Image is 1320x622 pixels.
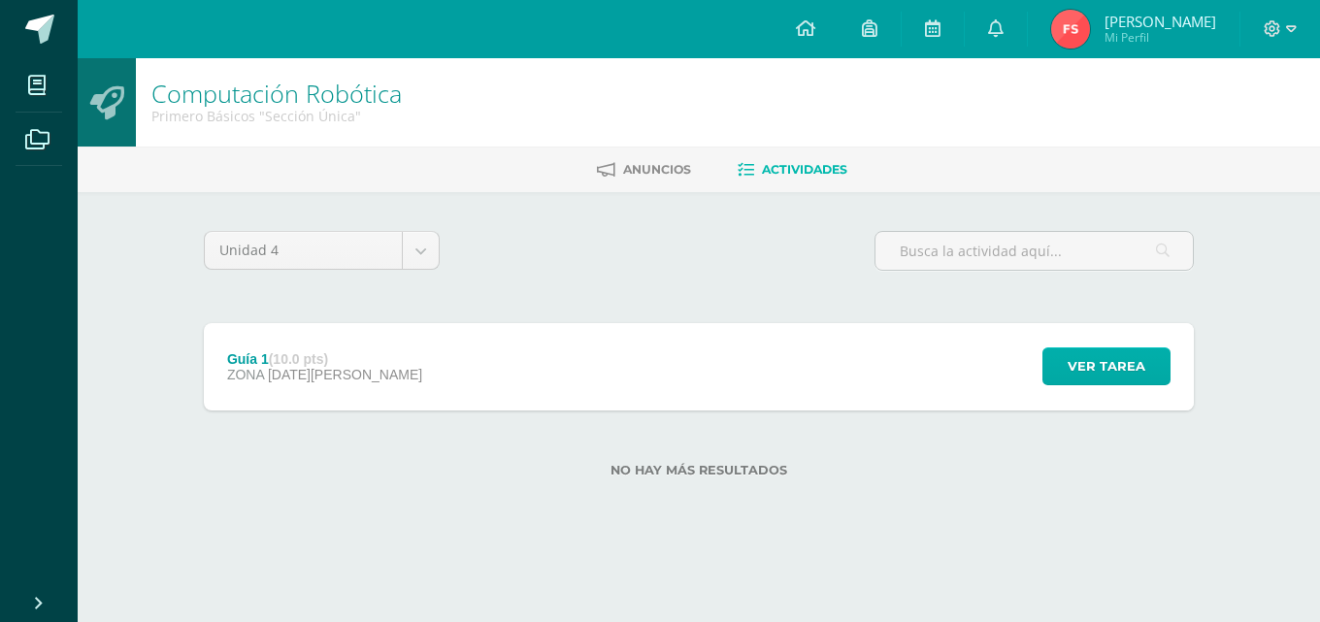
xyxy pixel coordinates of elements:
[738,154,847,185] a: Actividades
[1105,29,1216,46] span: Mi Perfil
[227,351,422,367] div: Guía 1
[269,351,328,367] strong: (10.0 pts)
[1042,347,1171,385] button: Ver tarea
[597,154,691,185] a: Anuncios
[151,80,402,107] h1: Computación Robótica
[205,232,439,269] a: Unidad 4
[219,232,387,269] span: Unidad 4
[268,367,422,382] span: [DATE][PERSON_NAME]
[762,162,847,177] span: Actividades
[875,232,1193,270] input: Busca la actividad aquí...
[1068,348,1145,384] span: Ver tarea
[1051,10,1090,49] img: 8ad6623f3bea573c2483c79ec2d6ad94.png
[227,367,264,382] span: ZONA
[151,107,402,125] div: Primero Básicos 'Sección Única'
[1105,12,1216,31] span: [PERSON_NAME]
[204,463,1194,477] label: No hay más resultados
[151,77,402,110] a: Computación Robótica
[623,162,691,177] span: Anuncios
